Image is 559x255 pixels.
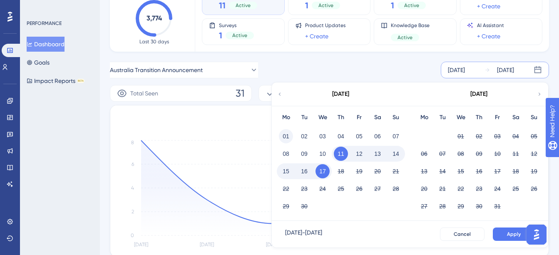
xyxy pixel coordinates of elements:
[493,227,535,241] button: Apply
[297,129,311,143] button: 02
[470,89,487,99] div: [DATE]
[134,242,148,247] tspan: [DATE]
[454,231,471,237] span: Cancel
[490,182,504,196] button: 24
[440,227,484,241] button: Cancel
[525,112,543,122] div: Su
[509,182,523,196] button: 25
[524,222,549,247] iframe: UserGuiding AI Assistant Launcher
[20,2,52,12] span: Need Help?
[219,30,222,41] span: 1
[477,1,500,11] a: + Create
[352,129,366,143] button: 05
[368,112,387,122] div: Sa
[497,65,514,75] div: [DATE]
[448,65,465,75] div: [DATE]
[297,199,311,213] button: 30
[131,232,134,238] tspan: 0
[27,73,84,88] button: Impact ReportsBETA
[219,22,254,28] span: Surveys
[297,147,311,161] button: 09
[236,2,251,9] span: Active
[527,129,541,143] button: 05
[295,112,313,122] div: Tu
[132,209,134,215] tspan: 2
[507,231,521,237] span: Apply
[507,112,525,122] div: Sa
[139,38,169,45] span: Last 30 days
[490,164,504,178] button: 17
[509,164,523,178] button: 18
[334,182,348,196] button: 25
[417,199,431,213] button: 27
[305,31,328,41] a: + Create
[131,140,134,145] tspan: 8
[477,31,500,41] a: + Create
[472,199,486,213] button: 30
[232,32,247,39] span: Active
[27,55,50,70] button: Goals
[27,20,62,27] div: PERFORMANCE
[417,182,431,196] button: 20
[454,129,468,143] button: 01
[470,112,488,122] div: Th
[488,112,507,122] div: Fr
[277,112,295,122] div: Mo
[305,22,345,29] span: Product Updates
[316,182,330,196] button: 24
[454,147,468,161] button: 08
[415,112,433,122] div: Mo
[490,147,504,161] button: 10
[77,79,84,83] div: BETA
[435,182,450,196] button: 21
[389,147,403,161] button: 14
[454,164,468,178] button: 15
[352,182,366,196] button: 26
[313,112,332,122] div: We
[352,164,366,178] button: 19
[27,37,65,52] button: Dashboard
[334,147,348,161] button: 11
[527,164,541,178] button: 19
[417,147,431,161] button: 06
[131,185,134,191] tspan: 4
[285,227,322,241] div: [DATE] - [DATE]
[332,112,350,122] div: Th
[279,182,293,196] button: 22
[391,22,430,29] span: Knowledge Base
[110,65,203,75] span: Australia Transition Announcement
[435,147,450,161] button: 07
[490,129,504,143] button: 03
[279,147,293,161] button: 08
[147,14,162,22] text: 3,774
[389,182,403,196] button: 28
[130,88,158,98] span: Total Seen
[332,89,349,99] div: [DATE]
[316,147,330,161] button: 10
[527,147,541,161] button: 12
[527,182,541,196] button: 26
[279,129,293,143] button: 01
[389,164,403,178] button: 21
[316,164,330,178] button: 17
[433,112,452,122] div: Tu
[132,161,134,167] tspan: 6
[490,199,504,213] button: 31
[370,182,385,196] button: 27
[370,147,385,161] button: 13
[509,129,523,143] button: 04
[472,129,486,143] button: 02
[472,147,486,161] button: 09
[316,129,330,143] button: 03
[279,164,293,178] button: 15
[398,34,412,41] span: Active
[472,182,486,196] button: 23
[509,147,523,161] button: 11
[472,164,486,178] button: 16
[352,147,366,161] button: 12
[297,164,311,178] button: 16
[477,22,504,29] span: AI Assistant
[200,242,214,247] tspan: [DATE]
[266,242,280,247] tspan: [DATE]
[389,129,403,143] button: 07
